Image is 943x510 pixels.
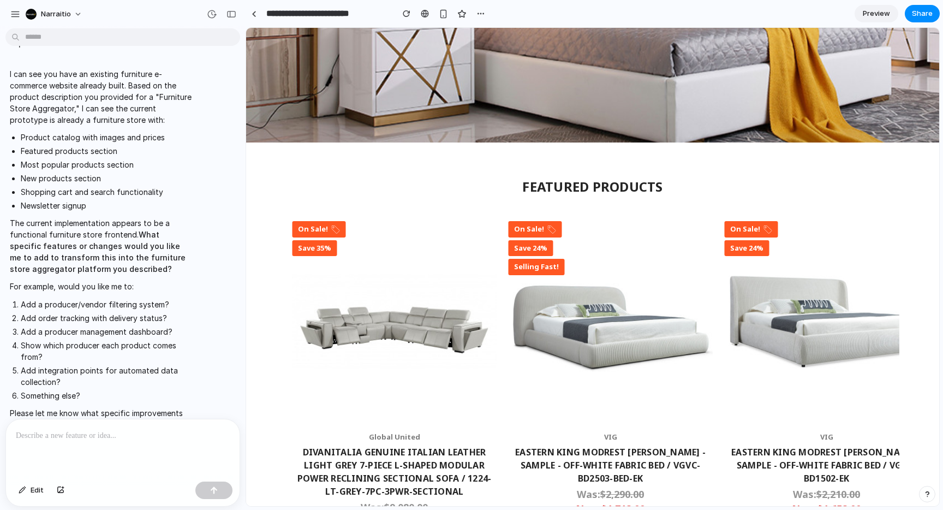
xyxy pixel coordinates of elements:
p: VIG [262,404,467,415]
li: Something else? [21,390,192,401]
p: The current implementation appears to be a functional furniture store frontend. [10,217,192,275]
span: $1,718.00 [355,475,399,488]
li: Newsletter signup [21,200,192,211]
button: Edit [13,482,49,499]
img: Eastern King Modrest Butler - Sample - Off-White Fabric Bed / VGVC-BD1502-EK [478,192,683,394]
button: Share [905,5,940,22]
li: Featured products section [21,145,192,157]
li: Add a producer/vendor filtering system? [21,299,192,310]
a: Eastern King Modrest [PERSON_NAME] - Sample - Off-White Fabric Bed / VGVC-BD2503-BED-EK [269,418,459,456]
img: DivanItalia Genuine Italian Leather Light Grey 7-Piece L-Shaped Modular Power Reclining Sectional... [46,192,250,394]
span: $2,290.00 [354,460,398,473]
span: Share [912,8,933,19]
div: Was: [46,472,250,487]
span: Now: [330,475,355,488]
div: Was: [262,459,467,474]
a: Preview [855,5,898,22]
li: Add order tracking with delivery status? [21,312,192,324]
li: Most popular products section [21,159,192,170]
p: Please let me know what specific improvements or features you'd like me to implement! [10,407,192,430]
button: Narraitio [21,5,88,23]
span: Edit [31,485,44,496]
span: Preview [863,8,890,19]
span: Narraitio [41,9,71,20]
li: Show which producer each product comes from? [21,340,192,363]
li: Product catalog with images and prices [21,132,192,143]
a: DivanItalia Genuine Italian Leather Light Grey 7-Piece L-Shaped Modular Power Reclining Sectional... [51,418,246,470]
li: Shopping cart and search functionality [21,186,192,198]
li: Add a producer management dashboard? [21,326,192,337]
img: Eastern King Modrest Hortman - Sample - Off-White Fabric Bed / VGVC-BD2503-BED-EK [262,192,467,394]
p: Global United [46,404,250,415]
li: New products section [21,173,192,184]
span: $9,080.00 [138,473,182,486]
p: I can see you have an existing furniture e-commerce website already built. Based on the product d... [10,68,192,126]
p: For example, would you like me to: [10,281,192,292]
li: Add integration points for automated data collection? [21,365,192,388]
h2: Featured Products [46,149,647,169]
